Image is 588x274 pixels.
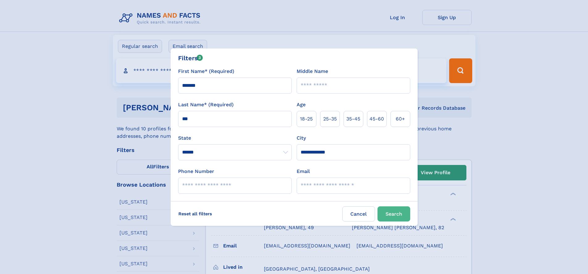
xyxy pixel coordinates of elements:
span: 18‑25 [300,115,313,123]
label: Cancel [342,206,375,221]
span: 35‑45 [346,115,360,123]
label: Email [297,168,310,175]
button: Search [377,206,410,221]
label: Last Name* (Required) [178,101,234,108]
label: Reset all filters [174,206,216,221]
label: Age [297,101,306,108]
label: First Name* (Required) [178,68,234,75]
span: 45‑60 [369,115,384,123]
label: Middle Name [297,68,328,75]
span: 25‑35 [323,115,337,123]
label: State [178,134,292,142]
div: Filters [178,53,203,63]
label: Phone Number [178,168,214,175]
span: 60+ [396,115,405,123]
label: City [297,134,306,142]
